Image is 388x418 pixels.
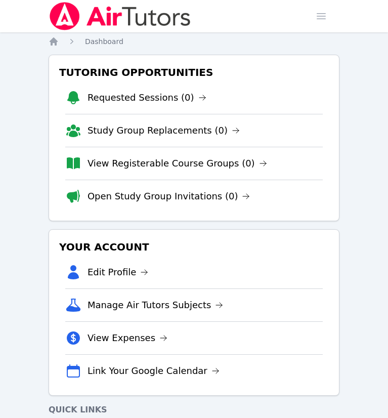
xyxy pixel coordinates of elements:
nav: Breadcrumb [49,36,339,47]
a: Link Your Google Calendar [88,364,220,378]
h3: Tutoring Opportunities [57,63,331,81]
a: Manage Air Tutors Subjects [88,298,224,312]
a: Open Study Group Invitations (0) [88,189,250,203]
h4: Quick Links [49,404,339,416]
a: Edit Profile [88,265,149,279]
span: Dashboard [85,37,123,46]
a: View Registerable Course Groups (0) [88,156,267,171]
a: Requested Sessions (0) [88,91,206,105]
h3: Your Account [57,238,331,256]
img: Air Tutors [49,2,192,30]
a: View Expenses [88,331,167,345]
a: Study Group Replacements (0) [88,123,240,138]
a: Dashboard [85,36,123,47]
